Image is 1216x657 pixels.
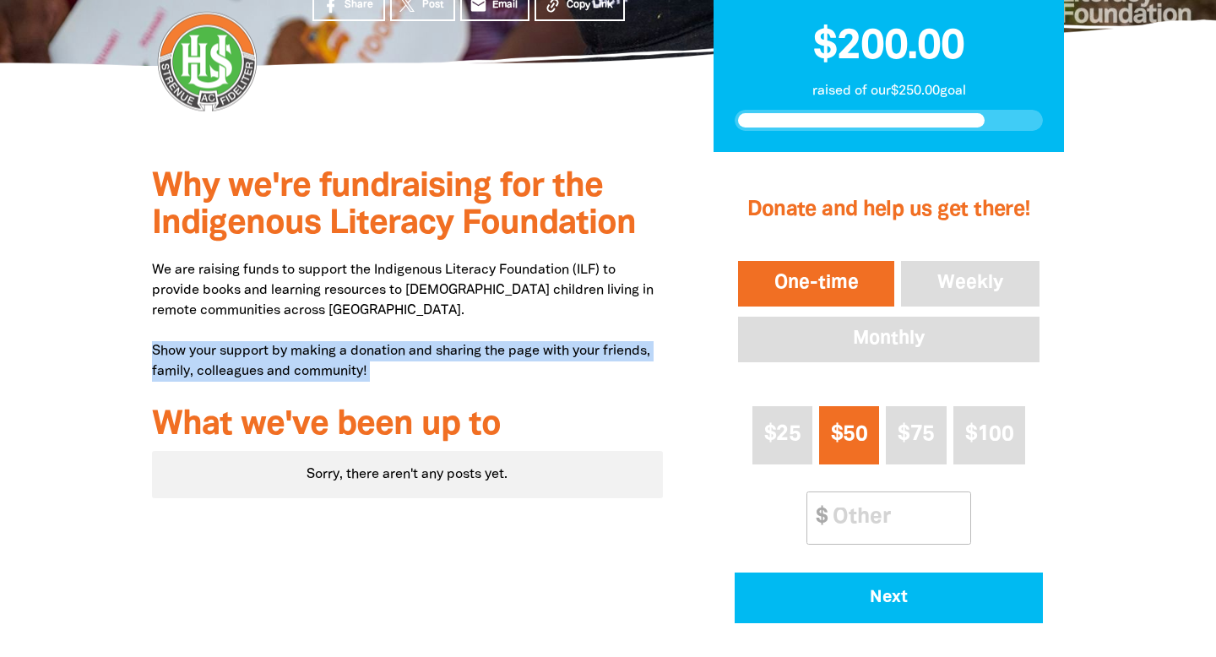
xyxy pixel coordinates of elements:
[152,451,663,498] div: Sorry, there aren't any posts yet.
[764,425,801,444] span: $25
[152,171,636,240] span: Why we're fundraising for the Indigenous Literacy Foundation
[813,28,964,67] span: $200.00
[752,406,812,464] button: $25
[735,313,1043,366] button: Monthly
[965,425,1013,444] span: $100
[821,492,970,544] input: Other
[831,425,867,444] span: $50
[735,258,898,310] button: One-time
[898,258,1043,310] button: Weekly
[152,451,663,498] div: Paginated content
[735,573,1043,623] button: Pay with Credit Card
[898,425,934,444] span: $75
[152,407,663,444] h3: What we've been up to
[757,589,1019,606] span: Next
[735,176,1043,244] h2: Donate and help us get there!
[735,81,1043,101] p: raised of our $250.00 goal
[886,406,946,464] button: $75
[819,406,879,464] button: $50
[807,492,828,544] span: $
[152,260,663,382] p: We are raising funds to support the Indigenous Literacy Foundation (ILF) to provide books and lea...
[953,406,1026,464] button: $100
